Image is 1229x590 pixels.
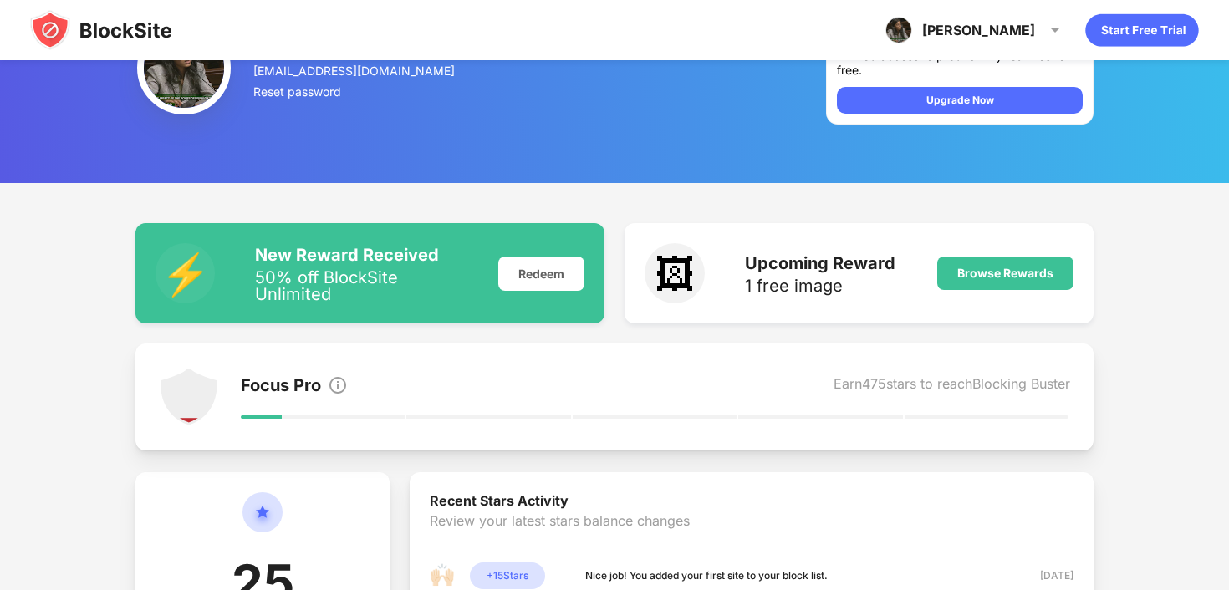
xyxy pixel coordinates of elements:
[253,64,457,78] div: [EMAIL_ADDRESS][DOMAIN_NAME]
[241,375,321,399] div: Focus Pro
[255,269,478,303] div: 50% off BlockSite Unlimited
[645,243,705,303] div: 🖼
[885,17,912,43] img: ACg8ocJyOxC3ibCXPMIllccfYL1gSUd2Z6CTHflsUd8E5iuACPPbFq8MfA=s96-c
[1014,567,1073,584] div: [DATE]
[253,84,457,99] div: Reset password
[430,512,1073,562] div: Review your latest stars balance changes
[745,277,895,294] div: 1 free image
[926,92,994,109] div: Upgrade Now
[30,10,172,50] img: blocksite-icon-black.svg
[745,253,895,273] div: Upcoming Reward
[834,375,1070,399] div: Earn 475 stars to reach Blocking Buster
[156,243,216,303] div: ⚡️
[137,21,231,114] img: ACg8ocJyOxC3ibCXPMIllccfYL1gSUd2Z6CTHflsUd8E5iuACPPbFq8MfA=s96-c
[242,492,283,552] img: circle-star.svg
[470,562,545,589] div: + 15 Stars
[430,492,1073,512] div: Recent Stars Activity
[1085,13,1199,47] div: animation
[498,257,584,291] div: Redeem
[255,245,478,265] div: New Reward Received
[328,375,348,395] img: info.svg
[922,22,1035,38] div: [PERSON_NAME]
[957,267,1053,280] div: Browse Rewards
[585,567,828,584] div: Nice job! You added your first site to your block list.
[159,367,219,427] img: points-level-1.svg
[430,562,456,589] div: 🙌🏻
[837,48,1083,77] div: Limited access to productivity features for free.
